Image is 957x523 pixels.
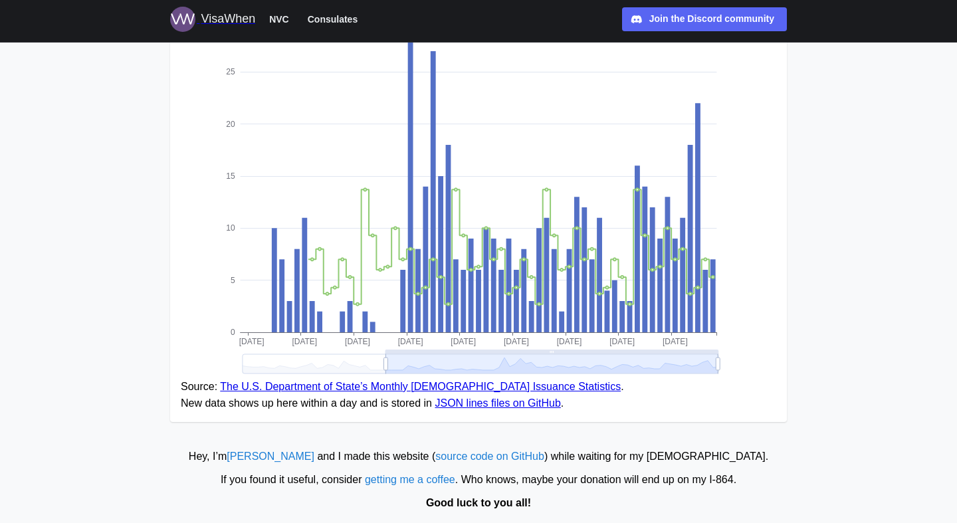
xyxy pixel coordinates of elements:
a: source code on GitHub [435,451,544,462]
text: [DATE] [398,337,423,346]
text: [DATE] [663,337,688,346]
text: [DATE] [345,337,370,346]
text: 0 [231,328,235,337]
button: NVC [263,11,295,28]
a: Join the Discord community [622,7,787,31]
a: getting me a coffee [365,474,455,485]
div: VisaWhen [201,10,255,29]
text: 5 [231,275,235,284]
text: [DATE] [292,337,317,346]
div: If you found it useful, consider . Who knows, maybe your donation will end up on my I‑864. [7,472,950,488]
a: Logo for VisaWhen VisaWhen [170,7,255,32]
figcaption: Source: . New data shows up here within a day and is stored in . [181,379,776,412]
text: 20 [226,119,235,128]
span: Consulates [308,11,358,27]
a: The U.S. Department of State’s Monthly [DEMOGRAPHIC_DATA] Issuance Statistics [220,381,621,392]
div: Good luck to you all! [7,495,950,512]
span: NVC [269,11,289,27]
text: 10 [226,223,235,233]
text: 25 [226,67,235,76]
div: Hey, I’m and I made this website ( ) while waiting for my [DEMOGRAPHIC_DATA]. [7,449,950,465]
button: Consulates [302,11,364,28]
text: 15 [226,171,235,181]
a: [PERSON_NAME] [227,451,314,462]
text: [DATE] [239,337,265,346]
text: [DATE] [504,337,529,346]
div: Join the Discord community [649,12,774,27]
text: [DATE] [557,337,582,346]
text: [DATE] [451,337,476,346]
img: Logo for VisaWhen [170,7,195,32]
a: JSON lines files on GitHub [435,397,560,409]
text: [DATE] [609,337,635,346]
